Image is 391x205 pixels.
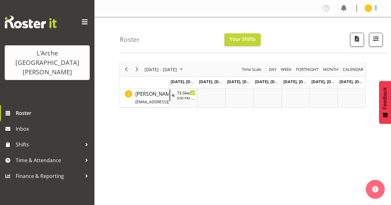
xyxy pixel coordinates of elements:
[255,79,284,84] span: [DATE], [DATE]
[241,65,263,73] button: Time Scale
[227,79,256,84] span: [DATE], [DATE]
[135,90,258,105] a: [PERSON_NAME] ([PERSON_NAME]) [PERSON_NAME][EMAIL_ADDRESS][DOMAIN_NAME]
[268,65,277,73] span: Day
[120,63,366,108] div: Timeline Week of October 7, 2025
[342,65,365,73] button: Month
[177,95,195,100] div: 9:00 PM - 7:00 AM
[169,89,197,101] div: Harsimran (Gill) Singh"s event - 73 Sleepover Begin From Sunday, October 5, 2025 at 9:00:00 PM GM...
[11,48,83,77] div: L'Arche [GEOGRAPHIC_DATA][PERSON_NAME]
[268,65,278,73] button: Timeline Day
[16,140,82,149] span: Shifts
[16,108,91,118] span: Roster
[311,79,340,84] span: [DATE], [DATE]
[295,65,320,73] button: Fortnight
[120,36,140,43] h4: Roster
[369,33,383,47] button: Filter Shifts
[142,63,187,76] div: October 06 - 12, 2025
[120,88,169,107] td: Harsimran (Gill) Singh resource
[135,99,198,105] span: [EMAIL_ADDRESS][DOMAIN_NAME]
[144,65,186,73] button: October 2025
[16,171,82,181] span: Finance & Reporting
[177,89,195,96] div: 73 Sleepover
[322,65,339,73] span: Month
[295,65,319,73] span: Fortnight
[365,4,372,12] img: gill-harsimran-singh11916.jpg
[229,36,256,43] span: Your Shifts
[199,79,228,84] span: [DATE], [DATE]
[121,63,132,76] div: previous period
[224,33,261,46] button: Your Shifts
[280,65,292,73] span: Week
[350,33,364,47] button: Download a PDF of the roster according to the set date range.
[169,88,365,107] table: Timeline Week of October 7, 2025
[283,79,312,84] span: [DATE], [DATE]
[5,16,57,28] img: Rosterit website logo
[372,186,378,192] img: help-xxl-2.png
[322,65,340,73] button: Timeline Month
[241,65,262,73] span: Time Scale
[144,65,178,73] span: [DATE] - [DATE]
[122,65,131,73] button: Previous
[379,81,391,124] button: Feedback - Show survey
[171,79,199,84] span: [DATE], [DATE]
[16,124,91,134] span: Inbox
[382,87,388,109] span: Feedback
[342,65,364,73] span: calendar
[280,65,293,73] button: Timeline Week
[135,90,258,105] span: [PERSON_NAME] ([PERSON_NAME]) [PERSON_NAME]
[133,65,141,73] button: Next
[132,63,142,76] div: next period
[16,156,82,165] span: Time & Attendance
[339,79,368,84] span: [DATE], [DATE]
